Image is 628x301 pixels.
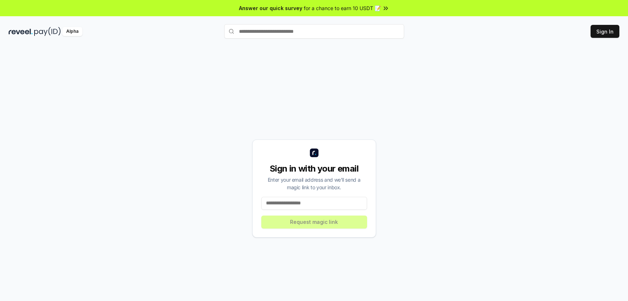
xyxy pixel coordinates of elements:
[304,4,381,12] span: for a chance to earn 10 USDT 📝
[310,149,318,157] img: logo_small
[62,27,82,36] div: Alpha
[261,163,367,174] div: Sign in with your email
[34,27,61,36] img: pay_id
[261,176,367,191] div: Enter your email address and we’ll send a magic link to your inbox.
[9,27,33,36] img: reveel_dark
[239,4,302,12] span: Answer our quick survey
[591,25,619,38] button: Sign In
